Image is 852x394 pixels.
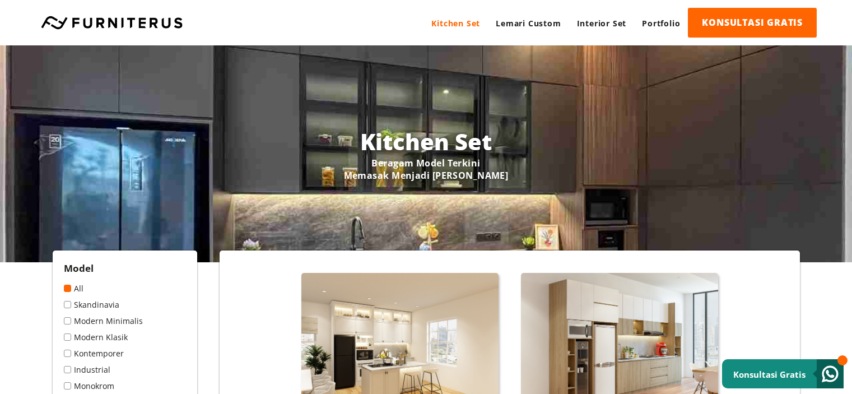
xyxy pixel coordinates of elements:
[688,8,817,38] a: KONSULTASI GRATIS
[722,359,844,388] a: Konsultasi Gratis
[569,8,635,39] a: Interior Set
[114,126,738,157] h1: Kitchen Set
[64,348,186,359] a: Kontemporer
[64,283,186,294] a: All
[488,8,569,39] a: Lemari Custom
[64,364,186,375] a: Industrial
[423,8,488,39] a: Kitchen Set
[64,316,186,326] a: Modern Minimalis
[64,332,186,342] a: Modern Klasik
[733,369,806,380] small: Konsultasi Gratis
[64,381,186,391] a: Monokrom
[64,299,186,310] a: Skandinavia
[64,262,186,275] h2: Model
[114,157,738,182] p: Beragam Model Terkini Memasak Menjadi [PERSON_NAME]
[634,8,688,39] a: Portfolio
